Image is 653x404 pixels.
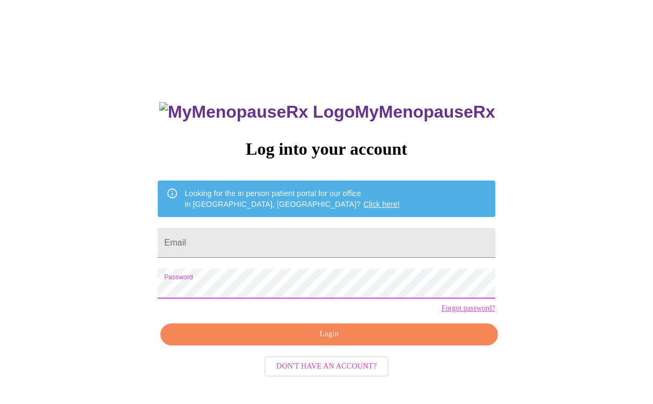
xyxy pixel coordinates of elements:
[185,184,400,214] div: Looking for the in person patient portal for our office in [GEOGRAPHIC_DATA], [GEOGRAPHIC_DATA]?
[262,361,391,370] a: Don't have an account?
[158,139,495,159] h3: Log into your account
[159,102,495,122] h3: MyMenopauseRx
[276,360,377,373] span: Don't have an account?
[442,304,495,313] a: Forgot password?
[173,328,485,341] span: Login
[265,356,388,377] button: Don't have an account?
[363,200,400,208] a: Click here!
[160,323,497,345] button: Login
[159,102,355,122] img: MyMenopauseRx Logo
